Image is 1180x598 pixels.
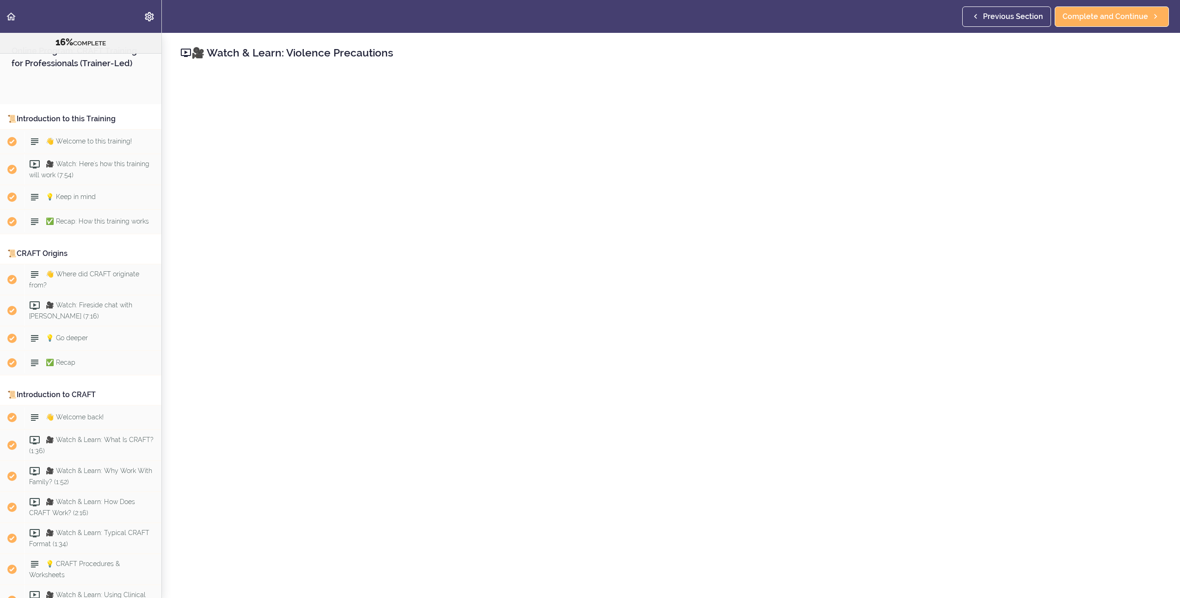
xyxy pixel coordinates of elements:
svg: Settings Menu [144,11,155,22]
span: 💡 CRAFT Procedures & Worksheets [29,560,120,578]
span: ✅ Recap [46,359,75,366]
div: COMPLETE [12,37,150,49]
span: Complete and Continue [1063,11,1148,22]
span: 🎥 Watch: Here's how this training will work (7:54) [29,160,149,178]
span: 16% [55,37,73,48]
span: 👋 Welcome to this training! [46,137,132,145]
span: 🎥 Watch & Learn: How Does CRAFT Work? (2:16) [29,498,135,516]
span: 💡 Go deeper [46,334,88,342]
span: 👋 Where did CRAFT originate from? [29,270,139,288]
a: Previous Section [962,6,1051,27]
svg: Back to course curriculum [6,11,17,22]
span: 🎥 Watch: Fireside chat with [PERSON_NAME] (7:16) [29,301,132,319]
span: 💡 Keep in mind [46,193,96,200]
span: Previous Section [983,11,1043,22]
span: ✅ Recap: How this training works [46,218,149,225]
span: 👋 Welcome back! [46,413,104,421]
h2: 🎥 Watch & Learn: Violence Precautions [180,45,1162,61]
a: Complete and Continue [1055,6,1169,27]
span: 🎥 Watch & Learn: Why Work With Family? (1:52) [29,467,152,485]
span: 🎥 Watch & Learn: What Is CRAFT? (1:36) [29,436,154,454]
span: 🎥 Watch & Learn: Typical CRAFT Format (1:34) [29,529,149,547]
